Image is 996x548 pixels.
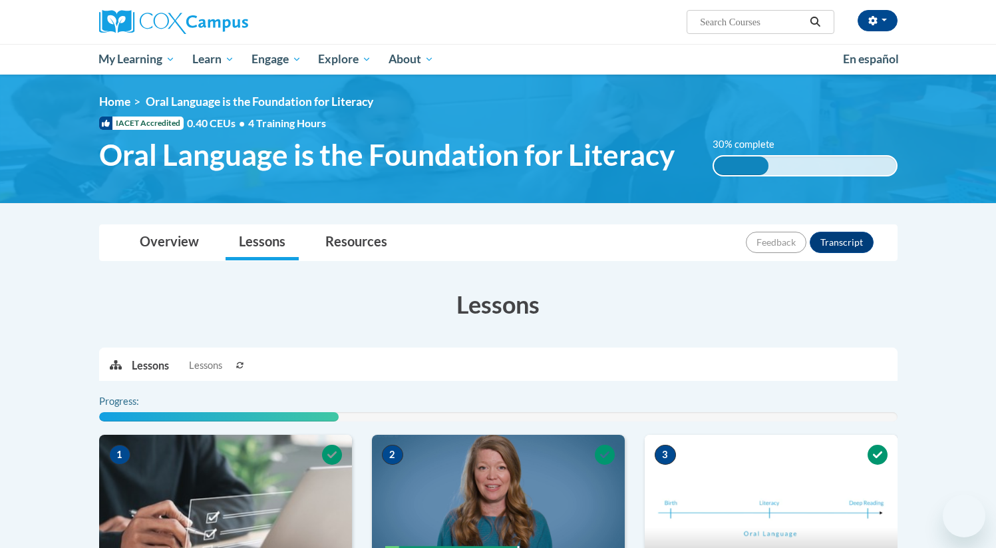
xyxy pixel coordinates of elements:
[90,44,184,75] a: My Learning
[132,358,169,373] p: Lessons
[243,44,310,75] a: Engage
[714,156,768,175] div: 30% complete
[79,44,917,75] div: Main menu
[146,95,373,109] span: Oral Language is the Foundation for Literacy
[184,44,243,75] a: Learn
[318,51,371,67] span: Explore
[192,51,234,67] span: Learn
[858,10,898,31] button: Account Settings
[843,52,899,66] span: En español
[99,95,130,109] a: Home
[248,117,326,129] span: 4 Training Hours
[109,445,130,465] span: 1
[699,14,805,30] input: Search Courses
[226,225,299,260] a: Lessons
[943,495,985,537] iframe: Button to launch messaging window
[309,44,380,75] a: Explore
[187,116,248,131] span: 0.40 CEUs
[746,232,806,253] button: Feedback
[239,117,245,129] span: •
[99,137,675,172] span: Oral Language is the Foundation for Literacy
[99,10,248,34] img: Cox Campus
[189,358,222,373] span: Lessons
[99,117,184,130] span: IACET Accredited
[99,288,898,321] h3: Lessons
[251,51,301,67] span: Engage
[380,44,442,75] a: About
[389,51,434,67] span: About
[126,225,212,260] a: Overview
[99,10,352,34] a: Cox Campus
[805,14,825,30] button: Search
[655,445,676,465] span: 3
[312,225,401,260] a: Resources
[713,137,789,152] label: 30% complete
[99,394,176,409] label: Progress:
[834,45,908,73] a: En español
[382,445,403,465] span: 2
[98,51,175,67] span: My Learning
[810,232,874,253] button: Transcript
